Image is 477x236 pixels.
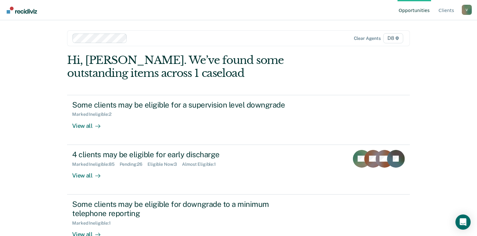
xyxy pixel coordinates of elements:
div: Almost Eligible : 1 [182,162,221,167]
div: View all [72,167,108,179]
div: V [462,5,472,15]
div: Marked Ineligible : 1 [72,220,116,226]
div: Clear agents [354,36,381,41]
div: Marked Ineligible : 85 [72,162,119,167]
div: Hi, [PERSON_NAME]. We’ve found some outstanding items across 1 caseload [67,54,341,80]
div: Some clients may be eligible for downgrade to a minimum telephone reporting [72,200,294,218]
a: 4 clients may be eligible for early dischargeMarked Ineligible:85Pending:26Eligible Now:3Almost E... [67,145,410,195]
div: Open Intercom Messenger [455,214,471,230]
div: Eligible Now : 3 [147,162,182,167]
button: Profile dropdown button [462,5,472,15]
a: Some clients may be eligible for a supervision level downgradeMarked Ineligible:2View all [67,95,410,145]
img: Recidiviz [7,7,37,14]
span: D8 [383,33,403,43]
div: View all [72,117,108,129]
div: Marked Ineligible : 2 [72,112,116,117]
div: Some clients may be eligible for a supervision level downgrade [72,100,294,109]
div: 4 clients may be eligible for early discharge [72,150,294,159]
div: Pending : 26 [120,162,148,167]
